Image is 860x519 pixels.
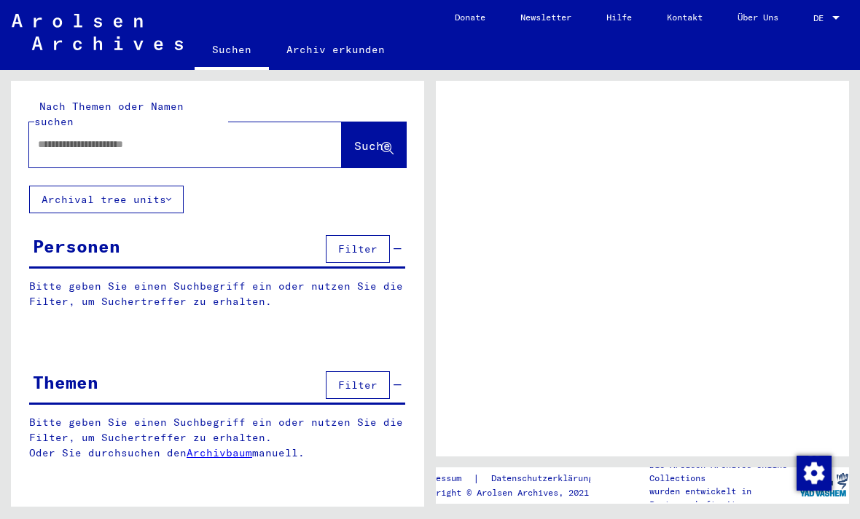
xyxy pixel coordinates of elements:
button: Filter [326,235,390,263]
a: Impressum [415,471,473,486]
mat-label: Nach Themen oder Namen suchen [34,100,184,128]
img: Arolsen_neg.svg [12,14,183,50]
p: Bitte geben Sie einen Suchbegriff ein oder nutzen Sie die Filter, um Suchertreffer zu erhalten. [29,279,405,309]
div: | [415,471,611,486]
a: Suchen [195,32,269,70]
a: Archivbaum [187,446,252,459]
span: Filter [338,242,378,255]
span: Suche [354,138,391,153]
span: DE [813,13,829,23]
button: Archival tree units [29,186,184,213]
span: Filter [338,379,378,392]
p: Bitte geben Sie einen Suchbegriff ein oder nutzen Sie die Filter, um Suchertreffer zu erhalten. O... [29,415,406,461]
p: Copyright © Arolsen Archives, 2021 [415,486,611,499]
a: Datenschutzerklärung [480,471,611,486]
img: Zustimmung ändern [797,456,832,491]
p: Die Arolsen Archives Online-Collections [649,459,797,485]
button: Filter [326,371,390,399]
a: Archiv erkunden [269,32,402,67]
div: Personen [33,233,120,259]
p: wurden entwickelt in Partnerschaft mit [649,485,797,511]
button: Suche [342,122,406,167]
div: Themen [33,369,98,395]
